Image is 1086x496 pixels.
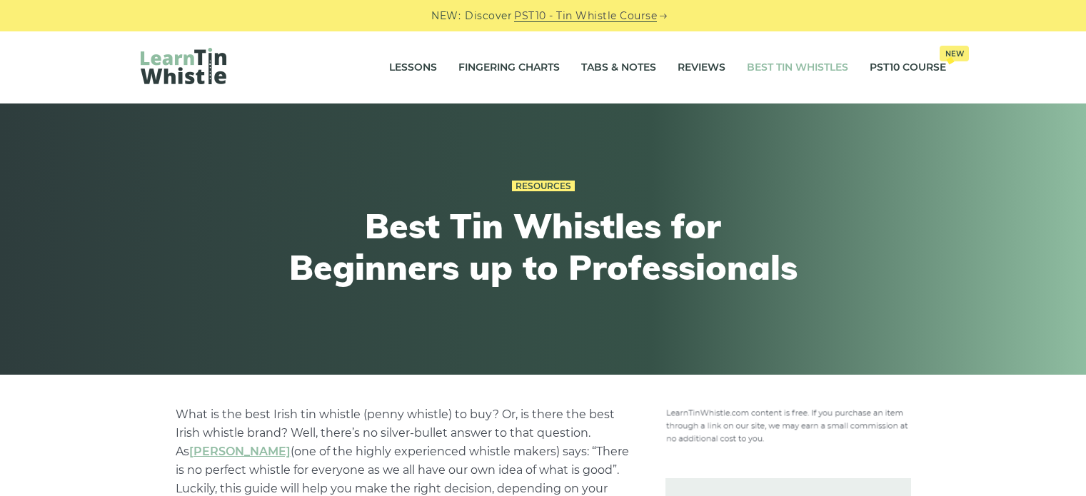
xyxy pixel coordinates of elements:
a: PST10 CourseNew [870,50,946,86]
a: Resources [512,181,575,192]
a: Fingering Charts [458,50,560,86]
a: undefined (opens in a new tab) [189,445,291,458]
span: New [940,46,969,61]
a: Reviews [678,50,725,86]
a: Tabs & Notes [581,50,656,86]
a: Best Tin Whistles [747,50,848,86]
a: Lessons [389,50,437,86]
h1: Best Tin Whistles for Beginners up to Professionals [281,206,806,288]
img: disclosure [665,405,911,444]
img: LearnTinWhistle.com [141,48,226,84]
